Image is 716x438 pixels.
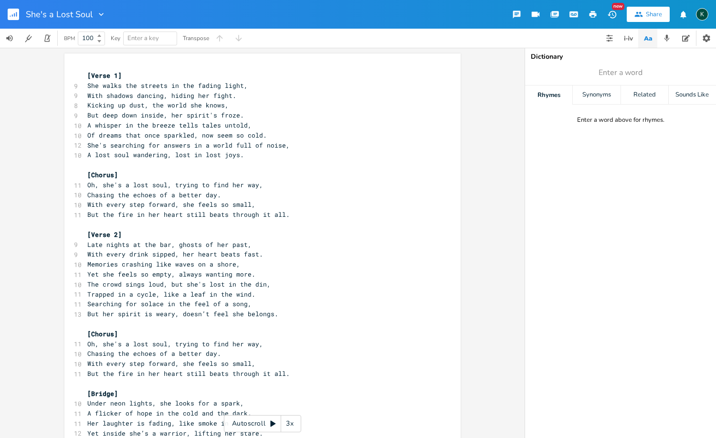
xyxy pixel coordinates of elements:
[26,10,93,19] span: She's a Lost Soul
[183,35,209,41] div: Transpose
[612,3,624,10] div: New
[87,310,278,318] span: But her spirit is weary, doesn’t feel she belongs.
[87,270,255,278] span: Yet she feels so empty, always wanting more.
[64,36,75,41] div: BPM
[224,415,301,432] div: Autoscroll
[87,330,118,338] span: [Chorus]
[87,280,271,288] span: The crowd sings loud, but she's lost in the din,
[87,399,244,407] span: Under neon lights, she looks for a spark,
[87,260,240,268] span: Memories crashing like waves on a shore,
[281,415,298,432] div: 3x
[669,85,716,105] div: Sounds Like
[87,200,255,209] span: With every step forward, she feels so small,
[87,171,118,179] span: [Chorus]
[573,85,620,105] div: Synonyms
[111,35,120,41] div: Key
[87,111,244,119] span: But deep down inside, her spirit's froze.
[87,191,221,199] span: Chasing the echoes of a better day.
[696,8,708,21] div: Koval
[525,85,572,105] div: Rhymes
[87,230,122,239] span: [Verse 2]
[87,340,263,348] span: Oh, she's a lost soul, trying to find her way,
[599,67,642,78] span: Enter a word
[87,131,267,139] span: Of dreams that once sparkled, now seem so cold.
[602,6,621,23] button: New
[87,181,263,189] span: Oh, she's a lost soul, trying to find her way,
[577,116,664,124] div: Enter a word above for rhymes.
[87,359,255,368] span: With every step forward, she feels so small,
[87,290,255,299] span: Trapped in a cycle, like a leaf in the wind.
[87,419,263,427] span: Her laughter is fading, like smoke in the air,
[87,81,248,90] span: She walks the streets in the fading light,
[87,429,263,438] span: Yet inside she’s a warrior, lifting her stare.
[87,150,244,159] span: A lost soul wandering, lost in lost joys.
[87,409,252,417] span: A flicker of hope in the cold and the dark.
[87,250,263,258] span: With every drink sipped, her heart beats fast.
[87,240,252,249] span: Late nights at the bar, ghosts of her past,
[621,85,668,105] div: Related
[87,91,236,100] span: With shadows dancing, hiding her fight.
[87,369,290,378] span: But the fire in her heart still beats through it all.
[627,7,670,22] button: Share
[531,53,710,60] div: Dictionary
[87,299,252,308] span: Searching for solace in the feel of a song,
[87,349,221,358] span: Chasing the echoes of a better day.
[87,71,122,80] span: [Verse 1]
[696,3,708,25] button: K
[87,141,290,150] span: She's searching for answers in a world full of noise,
[646,10,662,19] div: Share
[127,34,159,43] span: Enter a key
[87,121,252,129] span: A whisper in the breeze tells tales untold,
[87,210,290,219] span: But the fire in her heart still beats through it all.
[87,389,118,398] span: [Bridge]
[87,101,229,109] span: Kicking up dust, the world she knows,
